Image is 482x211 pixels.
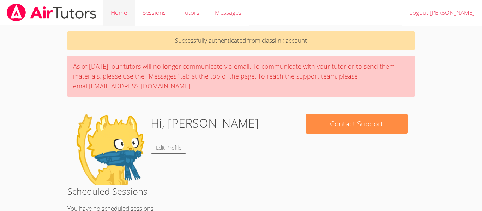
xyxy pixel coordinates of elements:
h2: Scheduled Sessions [67,185,415,198]
img: default.png [74,114,145,185]
a: Edit Profile [151,142,187,154]
div: As of [DATE], our tutors will no longer communicate via email. To communicate with your tutor or ... [67,56,415,97]
img: airtutors_banner-c4298cdbf04f3fff15de1276eac7730deb9818008684d7c2e4769d2f7ddbe033.png [6,4,97,21]
p: Successfully authenticated from classlink account [67,31,415,50]
h1: Hi, [PERSON_NAME] [151,114,259,132]
button: Contact Support [306,114,408,134]
span: Messages [215,8,241,17]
